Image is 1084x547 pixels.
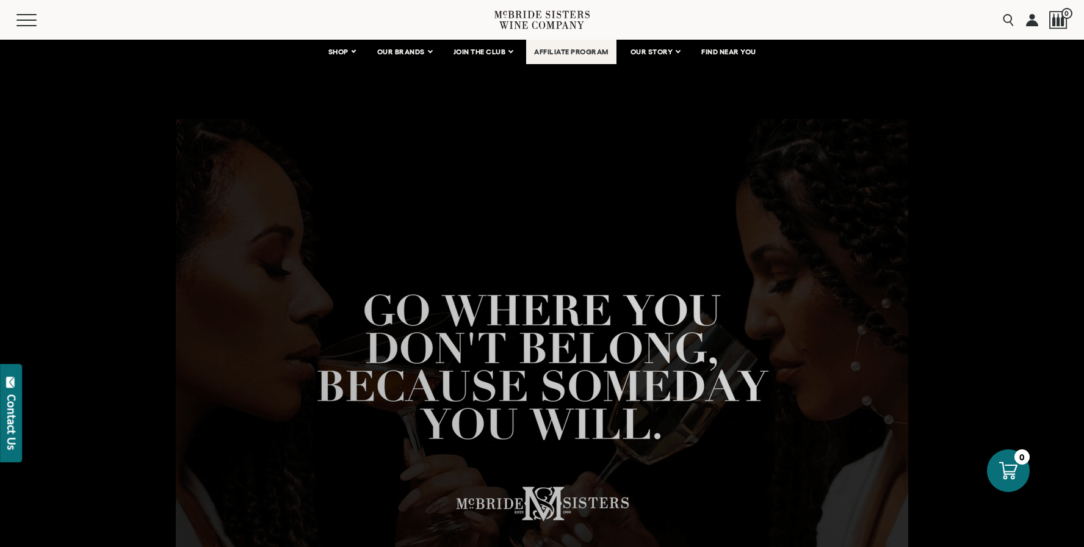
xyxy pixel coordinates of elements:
[623,40,688,64] a: OUR STORY
[446,40,521,64] a: JOIN THE CLUB
[1014,449,1030,465] div: 0
[631,48,673,56] span: OUR STORY
[328,48,349,56] span: SHOP
[320,40,363,64] a: SHOP
[526,40,616,64] a: AFFILIATE PROGRAM
[453,48,506,56] span: JOIN THE CLUB
[377,48,425,56] span: OUR BRANDS
[693,40,764,64] a: FIND NEAR YOU
[16,14,60,26] button: Mobile Menu Trigger
[1061,8,1072,19] span: 0
[369,40,439,64] a: OUR BRANDS
[534,48,609,56] span: AFFILIATE PROGRAM
[5,394,18,450] div: Contact Us
[701,48,756,56] span: FIND NEAR YOU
